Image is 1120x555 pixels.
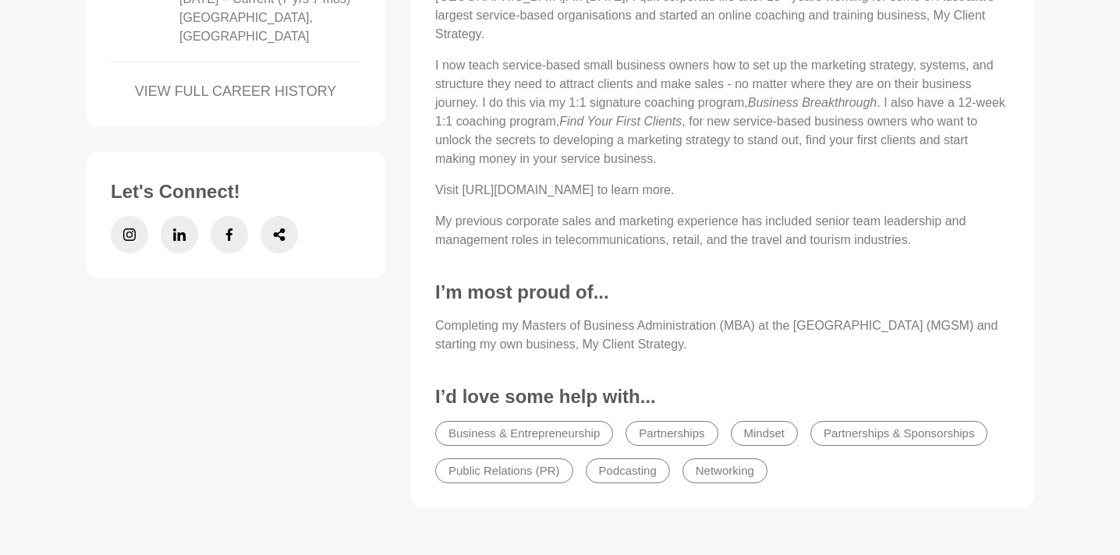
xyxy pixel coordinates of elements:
[435,316,1009,354] p: Completing my Masters of Business Administration (MBA) at the [GEOGRAPHIC_DATA] (MGSM) and starti...
[435,212,1009,249] p: My previous corporate sales and marketing experience has included senior team leadership and mana...
[435,281,1009,304] h3: I’m most proud of...
[161,216,198,253] a: LinkedIn
[559,115,682,128] em: Find Your First Clients
[261,216,298,253] a: Share
[435,385,1009,408] h3: I’d love some help with...
[748,96,877,109] em: Business Breakthrough
[111,81,360,102] a: VIEW FULL CAREER HISTORY
[211,216,248,253] a: Facebook
[179,9,360,46] dd: [GEOGRAPHIC_DATA], [GEOGRAPHIC_DATA]
[111,216,148,253] a: Instagram
[435,56,1009,168] p: I now teach service-based small business owners how to set up the marketing strategy, systems, an...
[435,181,1009,200] p: Visit [URL][DOMAIN_NAME] to learn more.
[111,180,360,203] h3: Let's Connect!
